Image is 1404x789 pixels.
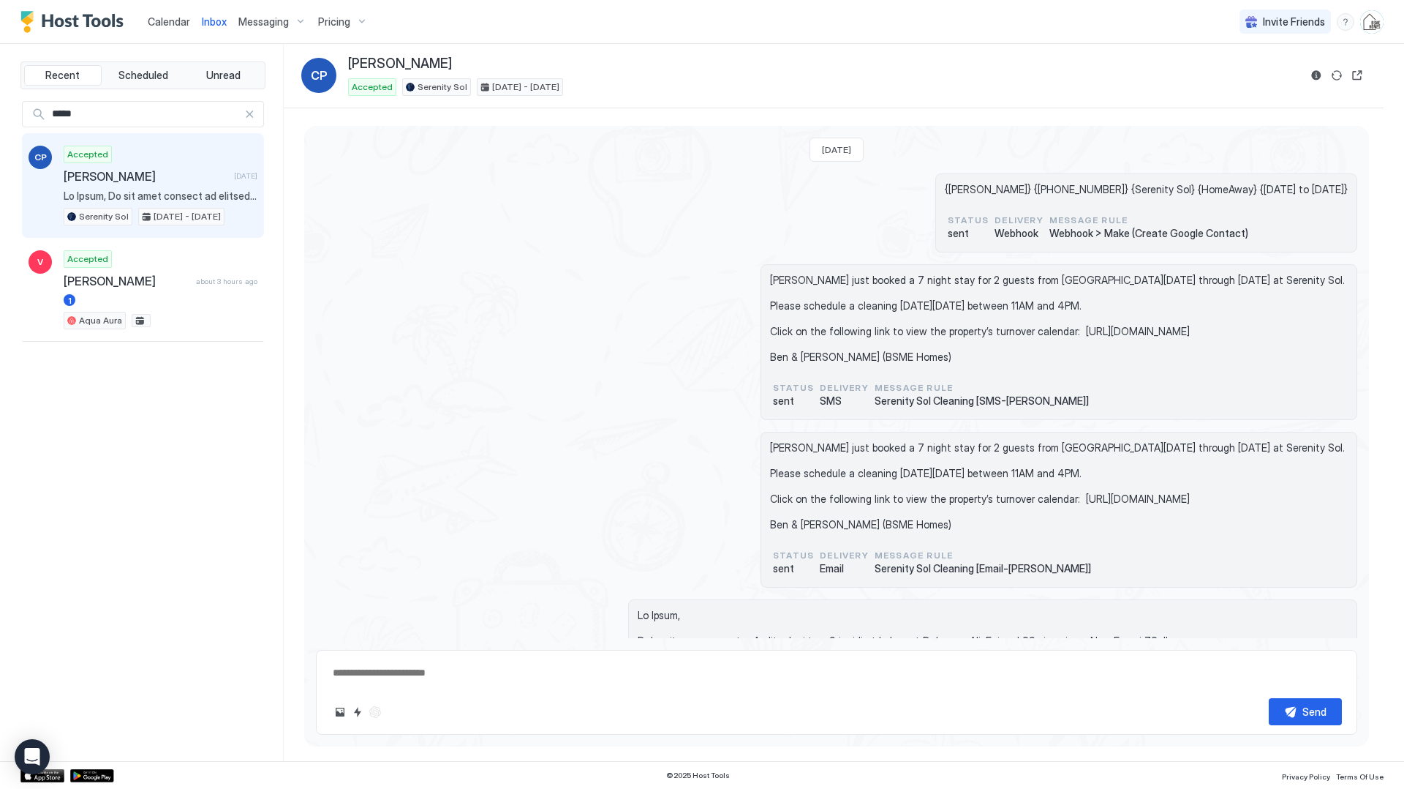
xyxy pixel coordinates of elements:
div: User profile [1360,10,1384,34]
button: Recent [24,65,102,86]
span: Inbox [202,15,227,28]
span: SMS [820,394,869,408]
span: Delivery [820,381,869,394]
span: [PERSON_NAME] just booked a 7 night stay for 2 guests from [GEOGRAPHIC_DATA][DATE] through [DATE]... [770,441,1348,531]
span: Lo Ipsum, Do sit amet consect ad elitsed doe te Incididu Utl etd magnaa en adminim ven qui nostru... [64,190,257,203]
span: Aqua Aura [79,314,122,327]
span: about 3 hours ago [196,277,257,286]
span: Webhook [994,227,1043,240]
span: 1 [68,295,72,306]
span: V [37,255,43,269]
a: Inbox [202,14,227,29]
a: Privacy Policy [1282,768,1330,783]
div: Send [1302,704,1326,719]
div: menu [1337,13,1354,31]
span: [DATE] - [DATE] [492,81,559,94]
button: Upload image [331,703,349,721]
span: Serenity Sol Cleaning [SMS-[PERSON_NAME]] [875,394,1089,408]
span: Invite Friends [1263,15,1325,29]
span: Messaging [238,15,289,29]
span: [PERSON_NAME] just booked a 7 night stay for 2 guests from [GEOGRAPHIC_DATA][DATE] through [DATE]... [770,274,1348,364]
button: Quick reply [349,703,366,721]
span: status [773,549,814,562]
a: Terms Of Use [1336,768,1384,783]
div: tab-group [20,61,265,89]
span: [DATE] - [DATE] [154,210,221,223]
button: Send [1269,698,1342,725]
span: Webhook > Make (Create Google Contact) [1049,227,1248,240]
span: Accepted [352,81,393,94]
div: Open Intercom Messenger [15,739,50,774]
span: Serenity Sol [79,210,129,223]
button: Reservation information [1307,67,1325,84]
span: Scheduled [118,69,168,82]
a: App Store [20,769,64,782]
span: CP [311,67,328,84]
span: [DATE] [234,171,257,181]
a: Google Play Store [70,769,114,782]
span: Delivery [994,214,1043,227]
span: Pricing [318,15,350,29]
span: Serenity Sol Cleaning [Email-[PERSON_NAME]] [875,562,1091,575]
span: sent [773,394,814,408]
a: Calendar [148,14,190,29]
input: Input Field [46,102,244,127]
span: CP [34,151,47,164]
span: [PERSON_NAME] [64,274,190,288]
span: Accepted [67,148,108,161]
span: Accepted [67,253,108,266]
span: Recent [45,69,80,82]
span: Delivery [820,549,869,562]
span: [PERSON_NAME] [348,56,452,72]
span: sent [948,227,989,240]
a: Host Tools Logo [20,11,130,33]
span: sent [773,562,814,575]
span: [DATE] [822,144,851,155]
button: Open reservation [1348,67,1366,84]
span: [PERSON_NAME] [64,169,228,184]
span: Terms Of Use [1336,772,1384,781]
span: Message Rule [1049,214,1248,227]
span: {[PERSON_NAME]} {[PHONE_NUMBER]} {Serenity Sol} {HomeAway} {[DATE] to [DATE]} [945,183,1348,196]
span: Email [820,562,869,575]
button: Sync reservation [1328,67,1345,84]
span: Serenity Sol [418,81,467,94]
button: Scheduled [105,65,182,86]
span: Message Rule [875,549,1091,562]
button: Unread [184,65,262,86]
span: Unread [206,69,241,82]
span: status [773,381,814,394]
span: Calendar [148,15,190,28]
span: status [948,214,989,227]
span: © 2025 Host Tools [666,771,730,780]
span: Message Rule [875,381,1089,394]
span: Privacy Policy [1282,772,1330,781]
